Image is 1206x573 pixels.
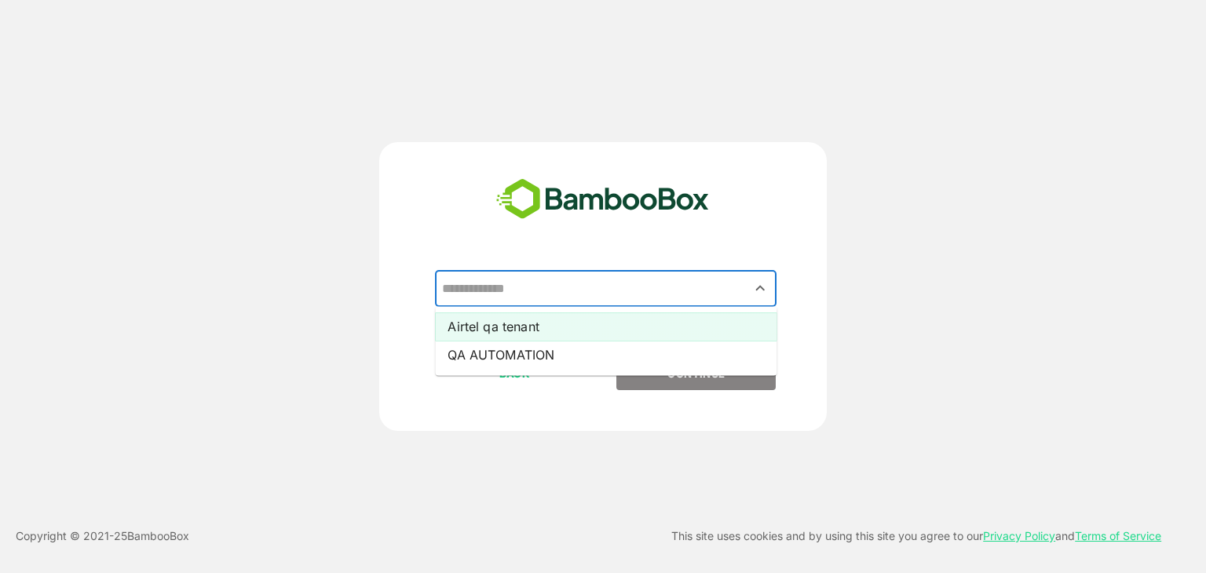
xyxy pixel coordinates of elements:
[671,527,1161,546] p: This site uses cookies and by using this site you agree to our and
[750,278,771,299] button: Close
[16,527,189,546] p: Copyright © 2021- 25 BambooBox
[435,341,777,369] li: QA AUTOMATION
[488,173,718,225] img: bamboobox
[435,312,777,341] li: Airtel qa tenant
[983,529,1055,542] a: Privacy Policy
[1075,529,1161,542] a: Terms of Service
